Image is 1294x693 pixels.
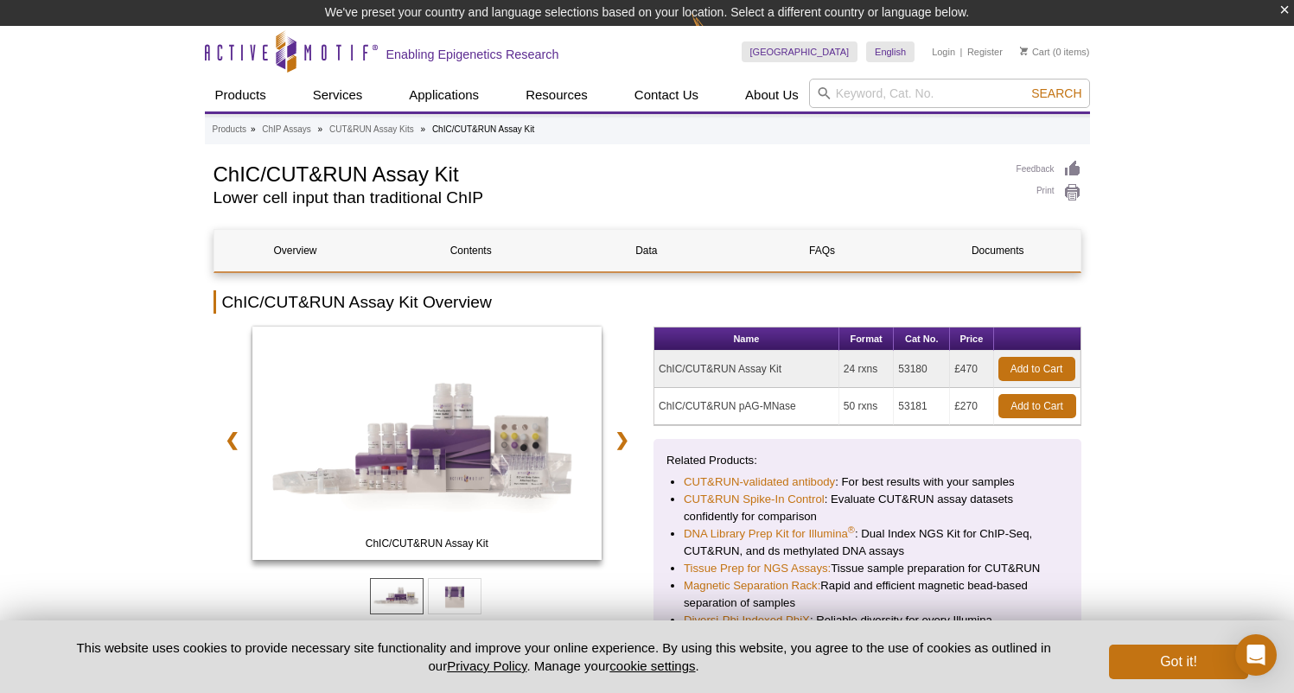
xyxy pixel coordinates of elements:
[684,474,1051,491] li: : For best results with your samples
[565,230,728,271] a: Data
[421,124,426,134] li: »
[950,388,993,425] td: £270
[684,525,855,543] a: DNA Library Prep Kit for Illumina®
[998,394,1076,418] a: Add to Cart
[894,388,950,425] td: 53181
[998,357,1075,381] a: Add to Cart
[213,122,246,137] a: Products
[932,46,955,58] a: Login
[894,351,950,388] td: 53180
[684,577,820,594] a: Magnetic Separation Rack:
[1020,47,1028,55] img: Your Cart
[318,124,323,134] li: »
[398,79,489,111] a: Applications
[916,230,1079,271] a: Documents
[1020,46,1050,58] a: Cart
[950,351,993,388] td: £470
[684,612,810,629] a: Diversi-Phi Indexed PhiX
[684,577,1051,612] li: Rapid and efficient magnetic bead-based separation of samples
[603,420,641,460] a: ❯
[251,124,256,134] li: »
[47,639,1081,675] p: This website uses cookies to provide necessary site functionality and improve your online experie...
[252,327,602,565] a: ChIC/CUT&RUN Assay Kit
[214,290,1081,314] h2: ChIC/CUT&RUN Assay Kit Overview
[654,351,839,388] td: ChIC/CUT&RUN Assay Kit
[303,79,373,111] a: Services
[742,41,858,62] a: [GEOGRAPHIC_DATA]
[967,46,1003,58] a: Register
[329,122,414,137] a: CUT&RUN Assay Kits
[684,491,1051,525] li: : Evaluate CUT&RUN assay datasets confidently for comparison
[390,230,552,271] a: Contents
[839,388,894,425] td: 50 rxns
[256,535,598,552] span: ChIC/CUT&RUN Assay Kit
[624,79,709,111] a: Contact Us
[432,124,534,134] li: ChIC/CUT&RUN Assay Kit
[960,41,963,62] li: |
[654,327,839,351] th: Name
[252,327,602,560] img: ChIC/CUT&RUN Assay Kit
[848,525,855,535] sup: ®
[1235,634,1277,676] div: Open Intercom Messenger
[666,452,1068,469] p: Related Products:
[214,190,999,206] h2: Lower cell input than traditional ChIP
[205,79,277,111] a: Products
[735,79,809,111] a: About Us
[214,420,251,460] a: ❮
[1020,41,1090,62] li: (0 items)
[1031,86,1081,100] span: Search
[214,230,377,271] a: Overview
[866,41,915,62] a: English
[654,388,839,425] td: ChIC/CUT&RUN pAG-MNase
[692,13,737,54] img: Change Here
[684,612,1051,646] li: : Reliable diversity for every Illumina sequencing run
[386,47,559,62] h2: Enabling Epigenetics Research
[741,230,903,271] a: FAQs
[839,327,894,351] th: Format
[684,474,835,491] a: CUT&RUN-validated antibody
[839,351,894,388] td: 24 rxns
[1017,183,1081,202] a: Print
[1026,86,1087,101] button: Search
[950,327,993,351] th: Price
[684,560,831,577] a: Tissue Prep for NGS Assays:
[684,525,1051,560] li: : Dual Index NGS Kit for ChIP-Seq, CUT&RUN, and ds methylated DNA assays
[894,327,950,351] th: Cat No.
[809,79,1090,108] input: Keyword, Cat. No.
[684,491,825,508] a: CUT&RUN Spike-In Control
[262,122,311,137] a: ChIP Assays
[515,79,598,111] a: Resources
[447,658,526,673] a: Privacy Policy
[1109,645,1247,679] button: Got it!
[609,658,695,673] button: cookie settings
[214,160,999,186] h1: ChIC/CUT&RUN Assay Kit
[684,560,1051,577] li: Tissue sample preparation for CUT&RUN
[1017,160,1081,179] a: Feedback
